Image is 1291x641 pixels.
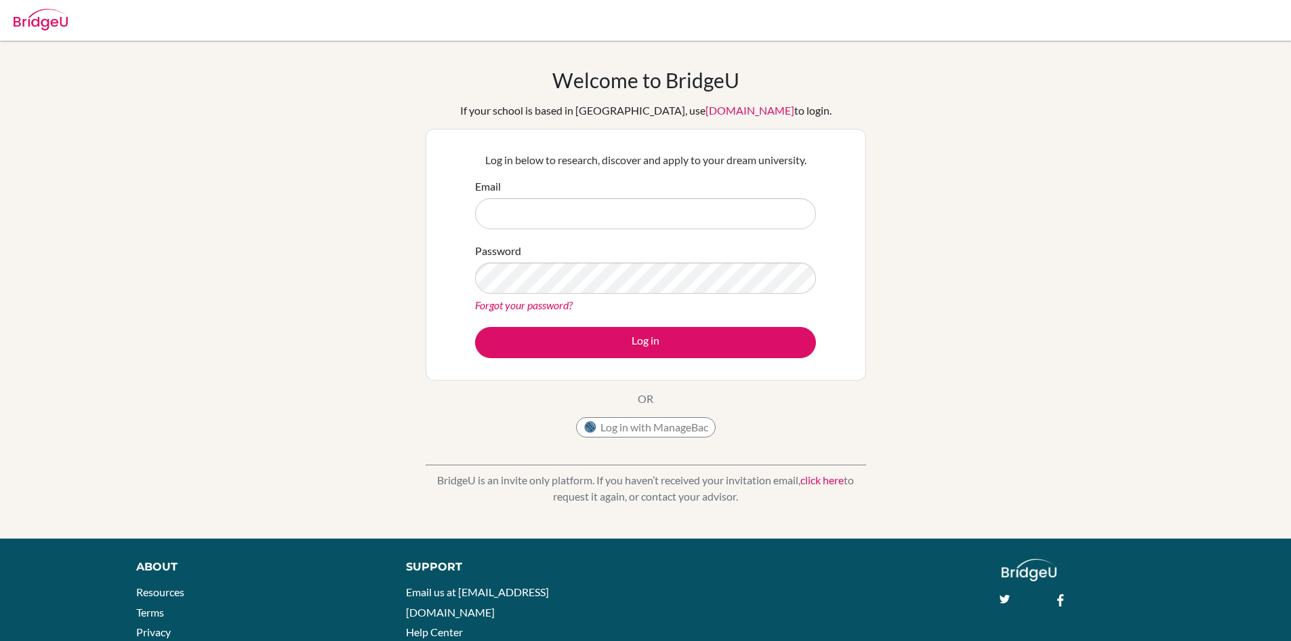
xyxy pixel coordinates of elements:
a: Forgot your password? [475,298,573,311]
label: Email [475,178,501,195]
a: Privacy [136,625,171,638]
button: Log in with ManageBac [576,417,716,438]
button: Log in [475,327,816,358]
div: If your school is based in [GEOGRAPHIC_DATA], use to login. [460,102,832,119]
div: Support [406,559,630,575]
a: Terms [136,606,164,619]
a: Resources [136,585,184,598]
a: Help Center [406,625,463,638]
a: Email us at [EMAIL_ADDRESS][DOMAIN_NAME] [406,585,549,619]
label: Password [475,243,521,259]
a: [DOMAIN_NAME] [705,104,794,117]
p: OR [638,391,653,407]
p: Log in below to research, discover and apply to your dream university. [475,152,816,168]
img: Bridge-U [14,9,68,31]
div: About [136,559,375,575]
a: click here [800,473,844,486]
img: logo_white@2x-f4f0deed5e89b7ecb1c2cc34c3e3d731f90f0f143d5ea2071677605dd97b5244.png [1002,559,1057,581]
p: BridgeU is an invite only platform. If you haven’t received your invitation email, to request it ... [426,472,866,505]
h1: Welcome to BridgeU [552,68,739,92]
